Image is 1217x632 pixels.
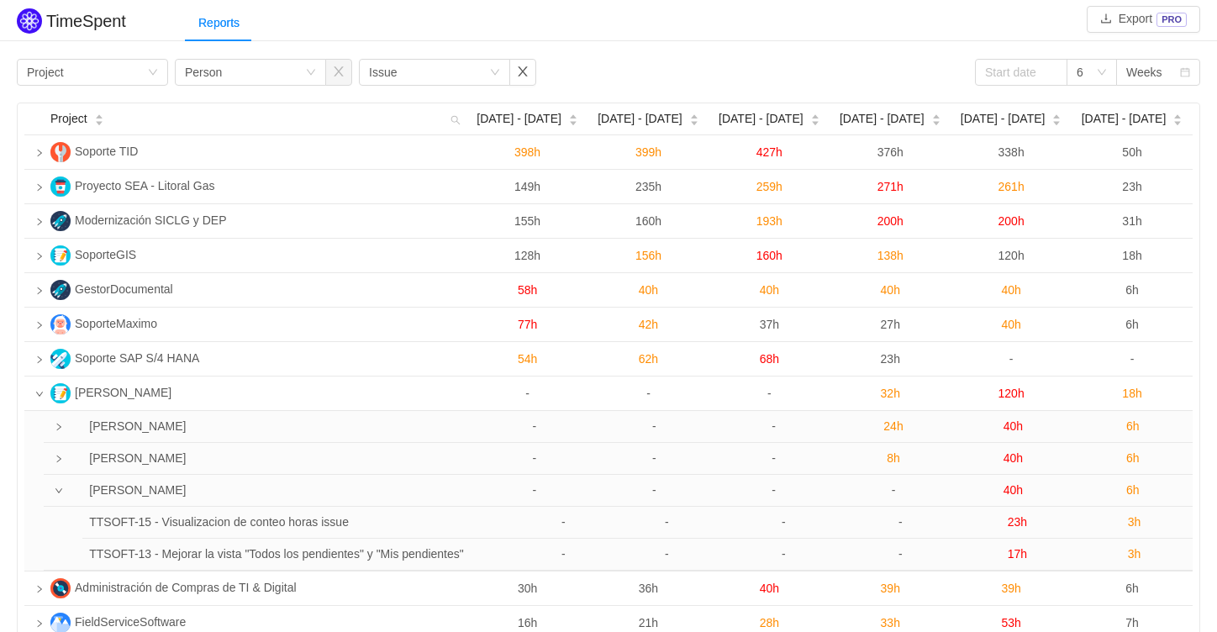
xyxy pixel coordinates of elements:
span: 40h [1004,419,1023,433]
span: - [1130,352,1135,366]
td: TTSOFT-13 - Mejorar la vista "Todos los pendientes" y "Mis pendientes" [82,539,492,570]
span: 7h [1125,616,1139,629]
img: AD [50,578,71,598]
input: Start date [975,59,1067,86]
span: [PERSON_NAME] [75,386,171,399]
span: 40h [1001,283,1020,297]
span: 23h [881,352,900,366]
span: 23h [1008,515,1027,529]
span: 24h [883,419,903,433]
i: icon: right [35,287,44,295]
div: Issue [369,60,397,85]
span: 128h [514,249,540,262]
span: 3h [1128,515,1141,529]
span: - [772,419,776,433]
span: - [532,419,536,433]
span: - [772,483,776,497]
span: 398h [514,145,540,159]
span: GestorDocumental [75,282,173,296]
span: FieldServiceSoftware [75,615,186,629]
i: icon: right [55,423,63,431]
img: S [50,245,71,266]
span: 27h [881,318,900,331]
td: MUSSO Alejandro [55,411,474,443]
span: 156h [635,249,661,262]
span: 200h [877,214,904,228]
span: 23h [1122,180,1141,193]
span: 6h [1126,451,1140,465]
h2: TimeSpent [46,12,126,30]
div: 6 [1077,60,1083,85]
span: SoporteMaximo [75,317,157,330]
i: icon: right [35,321,44,329]
img: ST [50,142,71,162]
i: icon: down [55,487,63,495]
span: 36h [639,582,658,595]
span: [DATE] - [DATE] [598,110,682,128]
div: Weeks [1126,60,1162,85]
div: Reports [185,4,253,42]
span: Soporte SAP S/4 HANA [75,351,199,365]
img: Quantify logo [17,8,42,34]
img: MS [50,211,71,231]
span: - [782,515,786,529]
span: 200h [998,214,1025,228]
i: icon: caret-up [810,113,819,118]
span: 193h [756,214,782,228]
span: - [767,387,772,400]
div: Sort [931,112,941,124]
i: icon: caret-up [94,113,103,118]
span: 6h [1126,483,1140,497]
i: icon: caret-up [568,113,577,118]
i: icon: down [490,67,500,79]
span: 6h [1126,419,1140,433]
span: 42h [639,318,658,331]
span: - [665,547,669,561]
i: icon: calendar [1180,67,1190,79]
span: 40h [1004,451,1023,465]
span: 8h [887,451,900,465]
div: Sort [94,112,104,124]
span: 160h [756,249,782,262]
span: 155h [514,214,540,228]
i: icon: caret-down [931,118,940,124]
span: Soporte TID [75,145,138,158]
span: 427h [756,145,782,159]
span: Project [50,110,87,128]
i: icon: right [35,252,44,261]
span: 50h [1122,145,1141,159]
button: icon: close [325,59,352,86]
span: 338h [998,145,1025,159]
span: 30h [518,582,537,595]
span: 149h [514,180,540,193]
i: icon: caret-down [94,118,103,124]
span: [DATE] - [DATE] [961,110,1046,128]
span: 271h [877,180,904,193]
i: icon: down [306,67,316,79]
span: - [525,387,529,400]
span: 40h [1001,318,1020,331]
span: - [561,547,566,561]
iframe: Intercom live chat [1160,575,1200,615]
i: icon: caret-up [1052,113,1062,118]
span: 6h [1125,283,1139,297]
span: 160h [635,214,661,228]
div: Sort [810,112,820,124]
span: 40h [760,582,779,595]
button: icon: close [509,59,536,86]
span: - [898,547,903,561]
span: 53h [1001,616,1020,629]
span: - [652,483,656,497]
span: Modernización SICLG y DEP [75,213,227,227]
span: 40h [881,283,900,297]
div: Person [185,60,222,85]
i: icon: right [35,355,44,364]
i: icon: right [35,218,44,226]
span: 3h [1128,547,1141,561]
span: 33h [881,616,900,629]
i: icon: search [444,103,467,134]
span: 31h [1122,214,1141,228]
span: [DATE] - [DATE] [477,110,561,128]
span: - [532,451,536,465]
td: Silvana Hernández [55,443,474,475]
